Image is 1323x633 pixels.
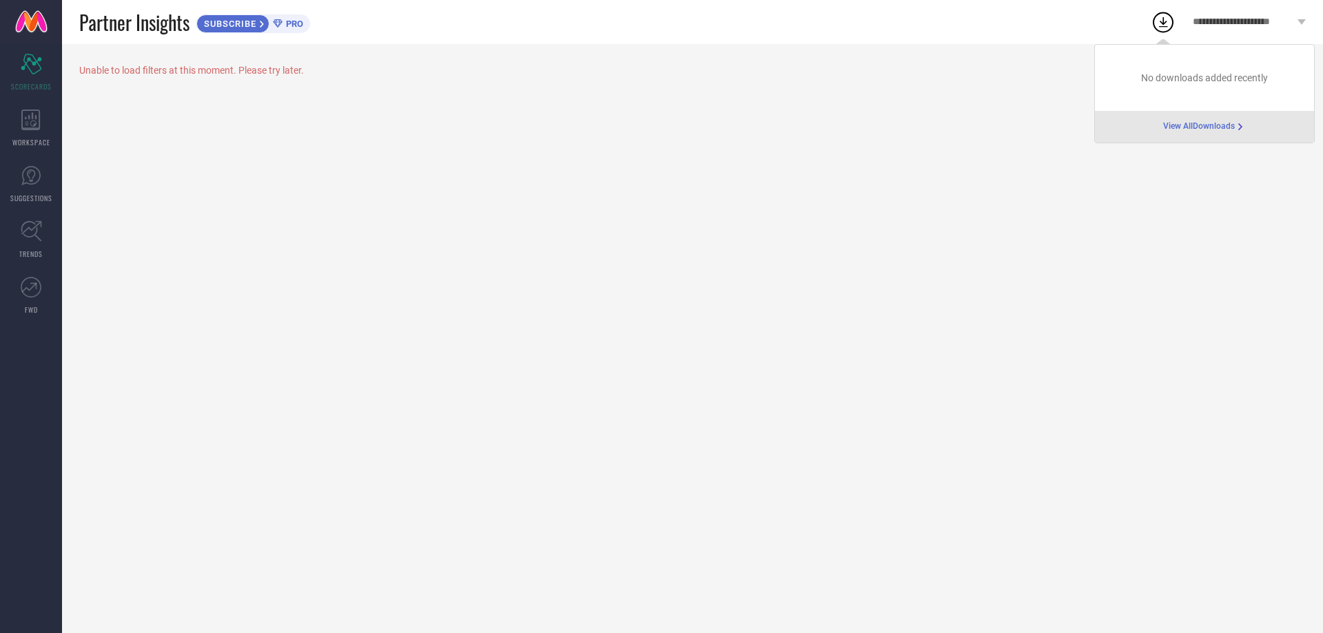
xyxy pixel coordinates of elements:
[25,304,38,315] span: FWD
[196,11,310,33] a: SUBSCRIBEPRO
[283,19,303,29] span: PRO
[12,137,50,147] span: WORKSPACE
[1163,121,1246,132] a: View AllDownloads
[22,36,33,47] img: website_grey.svg
[22,22,33,33] img: logo_orange.svg
[1163,121,1235,132] span: View All Downloads
[1163,121,1246,132] div: Open download page
[79,65,1306,76] div: Unable to load filters at this moment. Please try later.
[52,81,123,90] div: Domain Overview
[37,80,48,91] img: tab_domain_overview_orange.svg
[39,22,68,33] div: v 4.0.25
[10,193,52,203] span: SUGGESTIONS
[137,80,148,91] img: tab_keywords_by_traffic_grey.svg
[36,36,152,47] div: Domain: [DOMAIN_NAME]
[1151,10,1176,34] div: Open download list
[11,81,52,92] span: SCORECARDS
[19,249,43,259] span: TRENDS
[197,19,260,29] span: SUBSCRIBE
[1141,72,1268,83] span: No downloads added recently
[79,8,189,37] span: Partner Insights
[152,81,232,90] div: Keywords by Traffic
